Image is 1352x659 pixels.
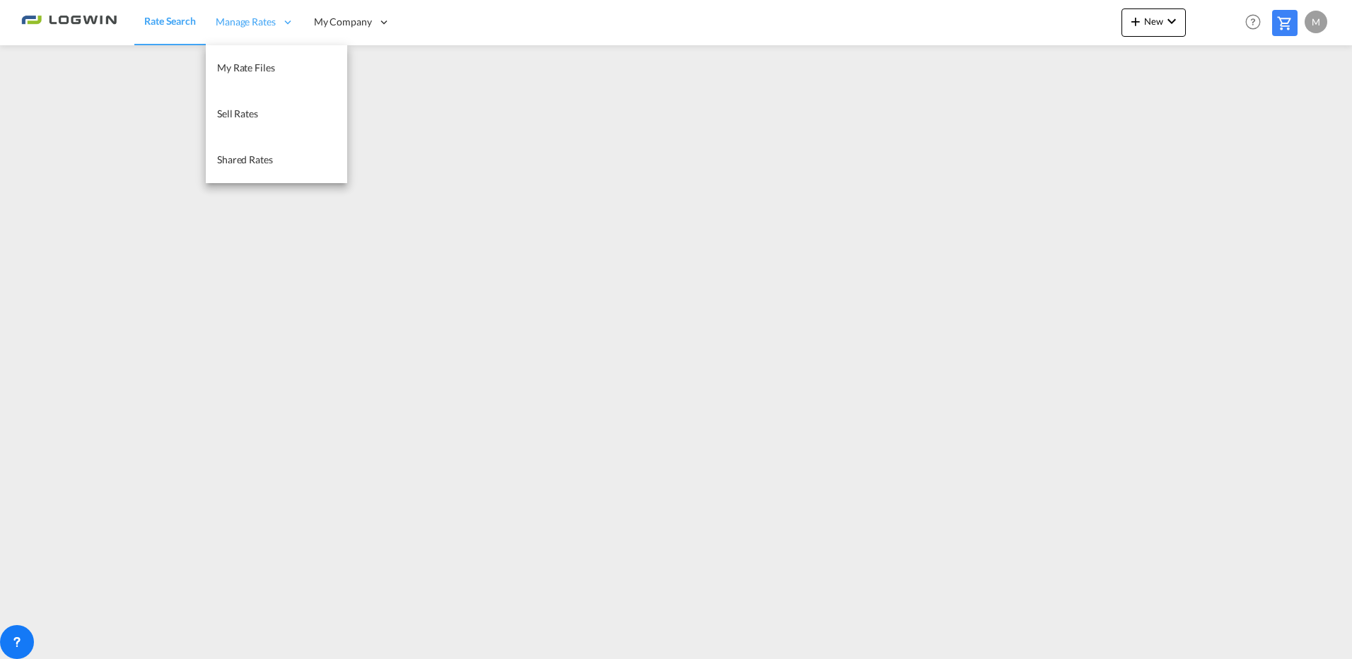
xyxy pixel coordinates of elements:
span: My Rate Files [217,62,275,74]
div: M [1305,11,1327,33]
span: Sell Rates [217,107,258,119]
span: Manage Rates [216,15,276,29]
span: Rate Search [144,15,196,27]
md-icon: icon-plus 400-fg [1127,13,1144,30]
span: New [1127,16,1180,27]
span: Shared Rates [217,153,273,165]
div: Help [1241,10,1272,35]
a: My Rate Files [206,45,347,91]
img: 2761ae10d95411efa20a1f5e0282d2d7.png [21,6,117,38]
md-icon: icon-chevron-down [1163,13,1180,30]
a: Shared Rates [206,137,347,183]
span: Help [1241,10,1265,34]
span: My Company [314,15,372,29]
button: icon-plus 400-fgNewicon-chevron-down [1121,8,1186,37]
a: Sell Rates [206,91,347,137]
